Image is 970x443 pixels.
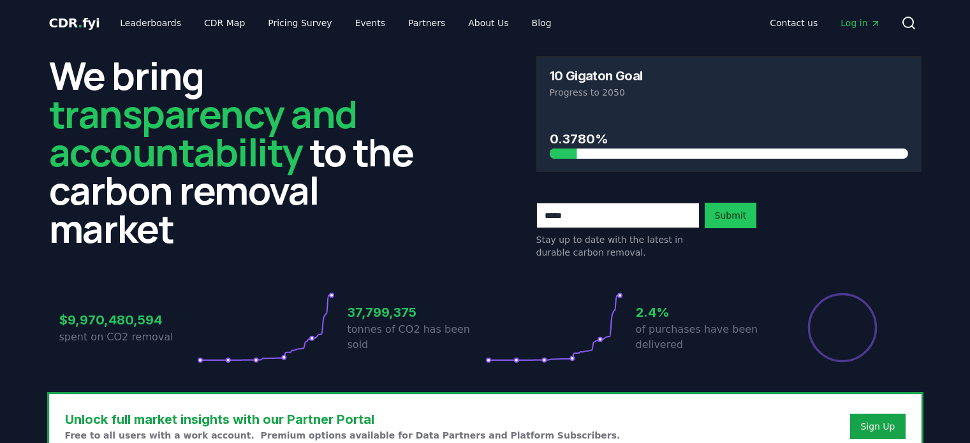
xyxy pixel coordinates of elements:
h2: We bring to the carbon removal market [49,56,434,247]
span: Log in [841,17,880,29]
p: tonnes of CO2 has been sold [348,322,485,352]
a: Pricing Survey [258,11,342,34]
a: Partners [398,11,455,34]
a: Blog [522,11,562,34]
p: spent on CO2 removal [59,330,197,345]
p: Stay up to date with the latest in durable carbon removal. [536,233,700,259]
h3: 37,799,375 [348,303,485,322]
h3: 10 Gigaton Goal [550,69,643,82]
p: of purchases have been delivered [636,322,774,352]
div: Percentage of sales delivered [807,292,878,363]
h3: Unlock full market insights with our Partner Portal [65,410,621,429]
h3: 2.4% [636,303,774,322]
nav: Main [760,11,890,34]
a: About Us [458,11,518,34]
a: Contact us [760,11,828,34]
h3: $9,970,480,594 [59,310,197,330]
h3: 0.3780% [550,129,908,149]
a: Leaderboards [110,11,191,34]
button: Submit [705,203,757,228]
button: Sign Up [850,414,905,439]
nav: Main [110,11,561,34]
span: transparency and accountability [49,87,357,178]
a: CDR.fyi [49,14,100,32]
span: . [78,15,82,31]
a: CDR Map [194,11,255,34]
a: Events [345,11,395,34]
p: Progress to 2050 [550,86,908,99]
a: Sign Up [860,420,895,433]
span: CDR fyi [49,15,100,31]
a: Log in [830,11,890,34]
p: Free to all users with a work account. Premium options available for Data Partners and Platform S... [65,429,621,442]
